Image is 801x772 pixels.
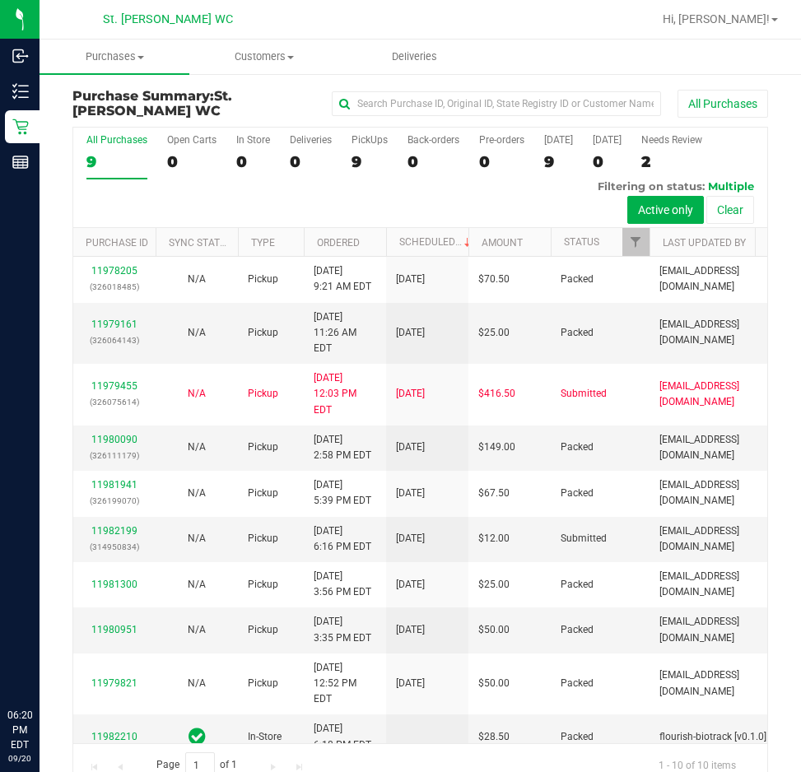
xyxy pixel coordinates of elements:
[622,228,650,256] a: Filter
[627,196,704,224] button: Active only
[91,479,137,491] a: 11981941
[317,237,360,249] a: Ordered
[478,676,510,691] span: $50.00
[561,325,594,341] span: Packed
[663,12,770,26] span: Hi, [PERSON_NAME]!
[248,325,278,341] span: Pickup
[49,638,68,658] iframe: Resource center unread badge
[167,152,217,171] div: 0
[314,263,371,295] span: [DATE] 9:21 AM EDT
[561,272,594,287] span: Packed
[188,676,206,691] button: N/A
[290,152,332,171] div: 0
[641,134,702,146] div: Needs Review
[396,272,425,287] span: [DATE]
[248,439,278,455] span: Pickup
[188,386,206,402] button: N/A
[663,237,746,249] a: Last Updated By
[479,134,524,146] div: Pre-orders
[12,83,29,100] inline-svg: Inventory
[478,486,510,501] span: $67.50
[189,40,339,74] a: Customers
[83,493,146,509] p: (326199070)
[91,579,137,590] a: 11981300
[593,152,622,171] div: 0
[478,622,510,638] span: $50.00
[40,49,189,64] span: Purchases
[370,49,459,64] span: Deliveries
[314,660,376,708] span: [DATE] 12:52 PM EDT
[396,622,425,638] span: [DATE]
[352,134,388,146] div: PickUps
[478,577,510,593] span: $25.00
[641,152,702,171] div: 2
[83,539,146,555] p: (314950834)
[399,236,474,248] a: Scheduled
[188,577,206,593] button: N/A
[561,729,594,745] span: Packed
[706,196,754,224] button: Clear
[561,386,607,402] span: Submitted
[314,309,376,357] span: [DATE] 11:26 AM EDT
[83,394,146,410] p: (326075614)
[40,40,189,74] a: Purchases
[593,134,622,146] div: [DATE]
[188,532,206,544] span: Not Applicable
[659,729,766,745] span: flourish-biotrack [v0.1.0]
[188,273,206,285] span: Not Applicable
[86,237,148,249] a: Purchase ID
[396,577,425,593] span: [DATE]
[561,531,607,546] span: Submitted
[188,272,206,287] button: N/A
[169,237,232,249] a: Sync Status
[16,640,66,690] iframe: Resource center
[91,731,137,742] a: 11982210
[544,152,573,171] div: 9
[189,725,206,748] span: In Sync
[561,622,594,638] span: Packed
[91,677,137,689] a: 11979821
[188,441,206,453] span: Not Applicable
[332,91,661,116] input: Search Purchase ID, Original ID, State Registry ID or Customer Name...
[396,325,425,341] span: [DATE]
[396,486,425,501] span: [DATE]
[407,134,459,146] div: Back-orders
[251,237,275,249] a: Type
[188,327,206,338] span: Not Applicable
[407,152,459,171] div: 0
[478,531,510,546] span: $12.00
[544,134,573,146] div: [DATE]
[561,676,594,691] span: Packed
[248,622,278,638] span: Pickup
[478,272,510,287] span: $70.50
[314,721,371,752] span: [DATE] 6:18 PM EDT
[236,134,270,146] div: In Store
[248,272,278,287] span: Pickup
[103,12,233,26] span: St. [PERSON_NAME] WC
[86,152,147,171] div: 9
[314,614,371,645] span: [DATE] 3:35 PM EDT
[72,88,232,119] span: St. [PERSON_NAME] WC
[248,531,278,546] span: Pickup
[248,577,278,593] span: Pickup
[91,380,137,392] a: 11979455
[248,676,278,691] span: Pickup
[91,434,137,445] a: 11980090
[83,333,146,348] p: (326064143)
[561,577,594,593] span: Packed
[12,119,29,135] inline-svg: Retail
[339,40,489,74] a: Deliveries
[352,152,388,171] div: 9
[188,624,206,635] span: Not Applicable
[188,579,206,590] span: Not Applicable
[91,624,137,635] a: 11980951
[478,386,515,402] span: $416.50
[314,370,376,418] span: [DATE] 12:03 PM EDT
[314,432,371,463] span: [DATE] 2:58 PM EDT
[188,487,206,499] span: Not Applicable
[188,325,206,341] button: N/A
[314,477,371,509] span: [DATE] 5:39 PM EDT
[598,179,705,193] span: Filtering on status:
[396,676,425,691] span: [DATE]
[188,388,206,399] span: Not Applicable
